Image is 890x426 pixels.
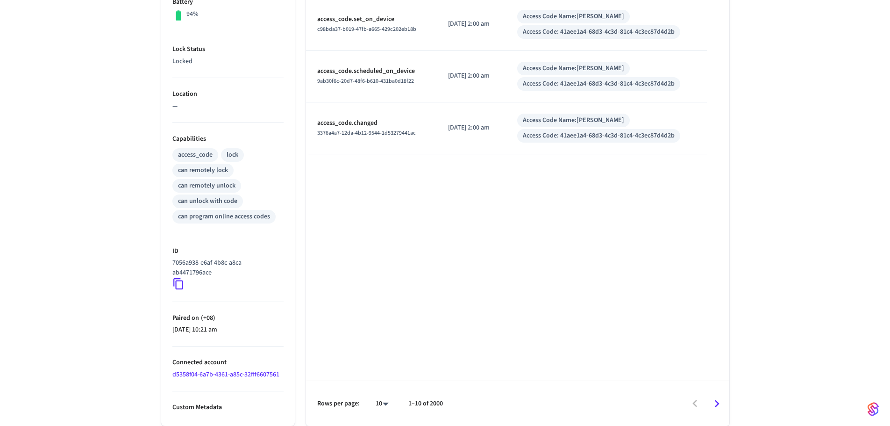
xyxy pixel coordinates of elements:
p: 1–10 of 2000 [408,399,443,409]
span: 9ab30f6c-20d7-48f6-b610-431ba0d18f22 [317,77,414,85]
p: Custom Metadata [172,403,284,412]
p: — [172,101,284,111]
button: Go to next page [706,393,728,415]
span: 3376a4a7-12da-4b12-9544-1d53279441ac [317,129,416,137]
div: Access Code: 41aee1a4-68d3-4c3d-81c4-4c3ec87d4d2b [523,131,675,141]
div: can remotely lock [178,166,228,175]
p: Paired on [172,313,284,323]
div: can remotely unlock [178,181,235,191]
div: Access Code Name: [PERSON_NAME] [523,116,624,125]
a: d5358f04-6a7b-4361-a85c-32fff6607561 [172,370,279,379]
p: ID [172,246,284,256]
div: can unlock with code [178,196,237,206]
div: Access Code: 41aee1a4-68d3-4c3d-81c4-4c3ec87d4d2b [523,27,675,37]
p: Rows per page: [317,399,360,409]
div: 10 [371,397,393,411]
div: Access Code Name: [PERSON_NAME] [523,64,624,73]
div: can program online access codes [178,212,270,222]
span: ( +08 ) [199,313,215,323]
p: [DATE] 2:00 am [448,19,495,29]
p: [DATE] 2:00 am [448,71,495,81]
p: [DATE] 2:00 am [448,123,495,133]
p: Lock Status [172,44,284,54]
p: [DATE] 10:21 am [172,325,284,335]
p: Locked [172,57,284,66]
p: Location [172,89,284,99]
p: 94% [186,9,199,19]
img: SeamLogoGradient.69752ec5.svg [868,402,879,417]
p: Capabilities [172,134,284,144]
div: Access Code Name: [PERSON_NAME] [523,12,624,22]
div: Access Code: 41aee1a4-68d3-4c3d-81c4-4c3ec87d4d2b [523,79,675,89]
div: lock [227,150,238,160]
p: access_code.set_on_device [317,14,426,24]
p: access_code.changed [317,118,426,128]
p: access_code.scheduled_on_device [317,66,426,76]
div: access_code [178,150,213,160]
span: c98bda37-b019-47fb-a665-429c202eb18b [317,25,416,33]
p: 7056a938-e6af-4b8c-a8ca-ab4471796ace [172,258,280,278]
p: Connected account [172,358,284,368]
